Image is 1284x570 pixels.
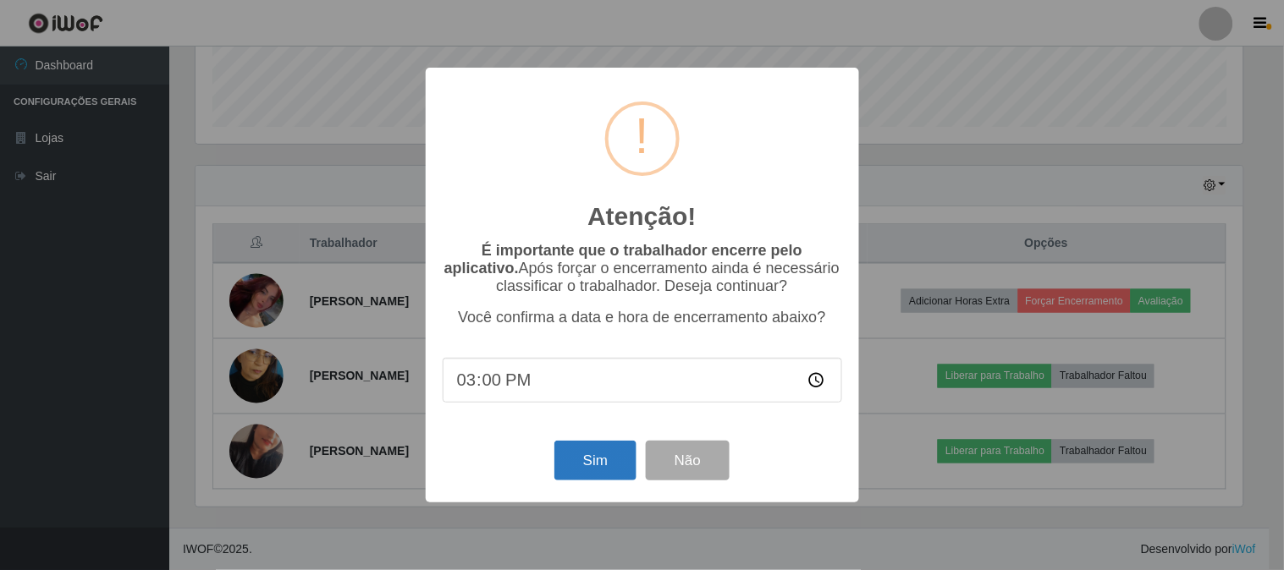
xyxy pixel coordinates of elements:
[554,441,636,480] button: Sim
[646,441,730,480] button: Não
[587,201,696,232] h2: Atenção!
[443,309,842,326] p: Você confirma a data e hora de encerramento abaixo?
[443,242,842,295] p: Após forçar o encerramento ainda é necessário classificar o trabalhador. Deseja continuar?
[444,242,802,277] b: É importante que o trabalhador encerre pelo aplicativo.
